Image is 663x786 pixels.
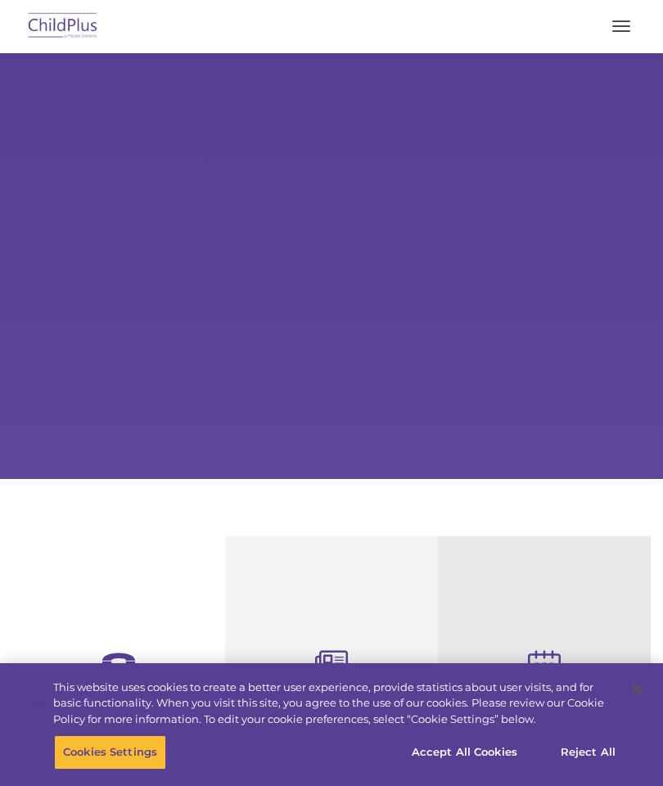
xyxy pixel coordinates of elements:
[537,735,639,770] button: Reject All
[54,735,166,770] button: Cookies Settings
[619,671,655,707] button: Close
[53,680,617,728] div: This website uses cookies to create a better user experience, provide statistics about user visit...
[25,7,101,46] img: ChildPlus by Procare Solutions
[403,735,526,770] button: Accept All Cookies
